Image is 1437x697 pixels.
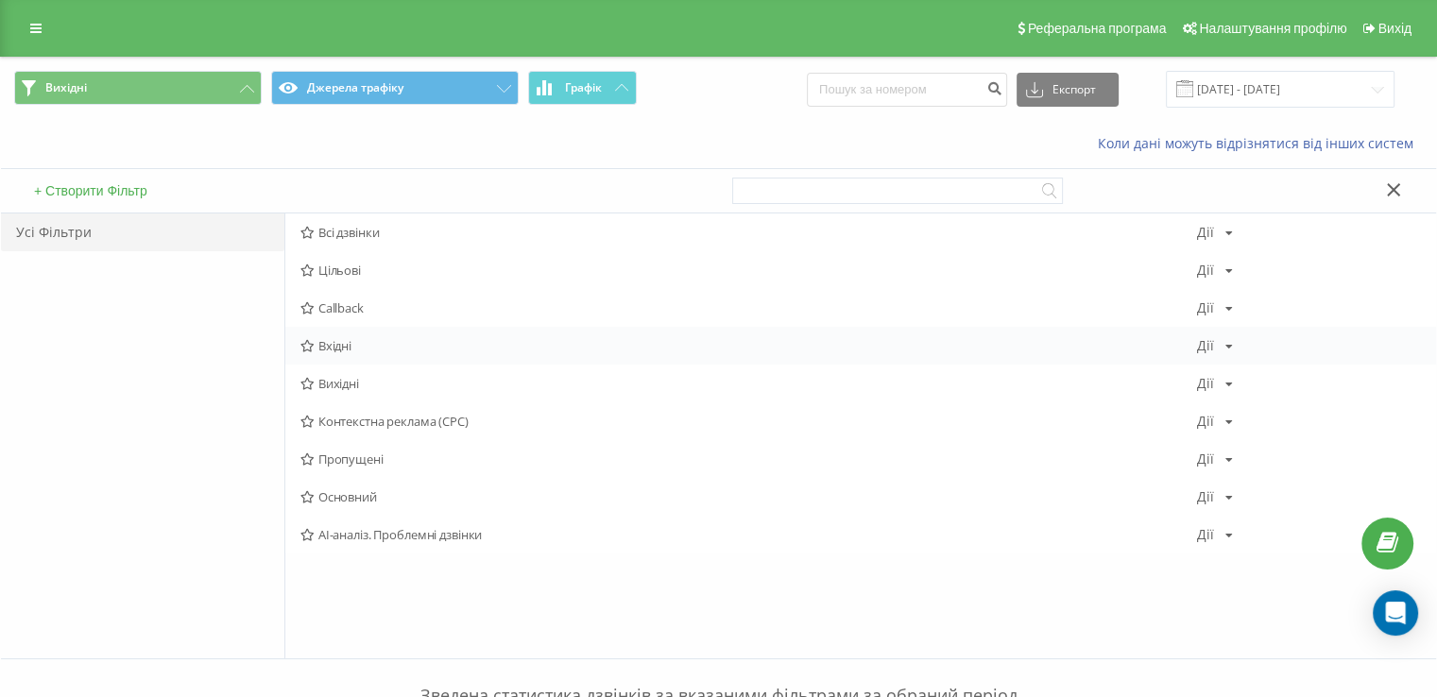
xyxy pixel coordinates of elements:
div: Усі Фільтри [1,213,284,251]
button: + Створити Фільтр [28,182,153,199]
span: Реферальна програма [1028,21,1167,36]
div: Дії [1197,263,1214,277]
span: Всі дзвінки [300,226,1197,239]
button: Вихідні [14,71,262,105]
button: Графік [528,71,637,105]
span: Вихід [1378,21,1411,36]
span: Графік [565,81,602,94]
span: Контекстна реклама (CPC) [300,415,1197,428]
span: Цільові [300,263,1197,277]
div: Дії [1197,490,1214,503]
span: AI-аналіз. Проблемні дзвінки [300,528,1197,541]
input: Пошук за номером [807,73,1007,107]
button: Експорт [1017,73,1119,107]
span: Callback [300,301,1197,314]
a: Коли дані можуть відрізнятися вiд інших систем [1098,134,1423,152]
span: Основний [300,490,1197,503]
div: Дії [1197,452,1214,466]
span: Вихідні [45,80,87,95]
div: Дії [1197,415,1214,428]
span: Пропущені [300,452,1197,466]
button: Закрити [1380,181,1408,201]
div: Open Intercom Messenger [1373,590,1418,636]
span: Вихідні [300,377,1197,390]
div: Дії [1197,528,1214,541]
div: Дії [1197,301,1214,314]
span: Вхідні [300,339,1197,352]
span: Налаштування профілю [1199,21,1346,36]
div: Дії [1197,339,1214,352]
button: Джерела трафіку [271,71,519,105]
div: Дії [1197,226,1214,239]
div: Дії [1197,377,1214,390]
